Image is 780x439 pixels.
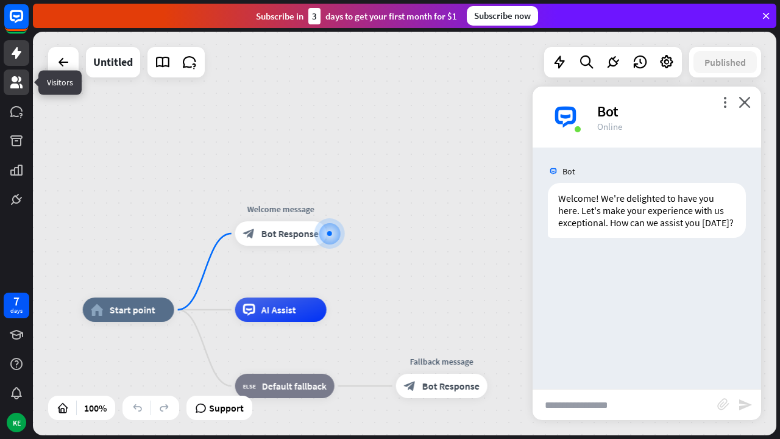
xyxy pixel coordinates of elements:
i: close [739,96,751,108]
div: Welcome! We're delighted to have you here. Let's make your experience with us exceptional. How ca... [548,183,746,238]
span: Bot Response [422,380,480,392]
i: send [738,398,753,412]
i: more_vert [719,96,731,108]
div: Welcome message [226,203,336,215]
div: Online [597,121,746,132]
a: 7 days [4,293,29,318]
div: Bot [597,102,746,121]
div: Fallback message [387,355,497,368]
div: 100% [80,398,110,418]
i: block_fallback [243,380,256,392]
span: Start point [110,304,155,316]
div: Subscribe now [467,6,538,26]
div: KE [7,413,26,432]
div: Subscribe in days to get your first month for $1 [256,8,457,24]
div: 7 [13,296,19,307]
div: 3 [308,8,321,24]
span: Bot [562,166,575,177]
span: Support [209,398,244,418]
i: home_2 [91,304,104,316]
i: block_bot_response [404,380,416,392]
span: Default fallback [262,380,327,392]
div: Untitled [93,47,133,77]
span: AI Assist [261,304,296,316]
button: Open LiveChat chat widget [10,5,46,41]
div: days [10,307,23,315]
button: Published [693,51,757,73]
i: block_bot_response [243,227,255,240]
span: Bot Response [261,227,319,240]
i: block_attachment [717,398,729,410]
